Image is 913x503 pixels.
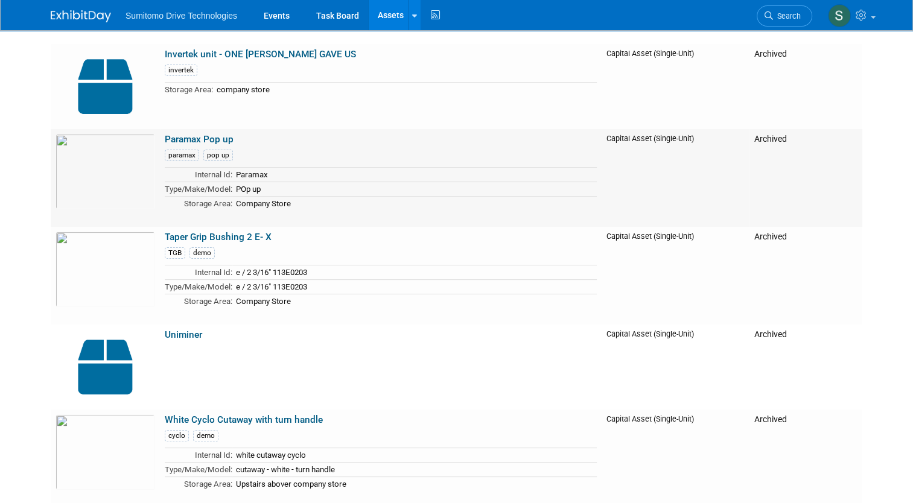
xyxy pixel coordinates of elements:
td: Capital Asset (Single-Unit) [602,227,749,324]
td: Capital Asset (Single-Unit) [602,44,749,129]
td: Upstairs abover company store [232,476,597,490]
a: Search [757,5,812,27]
span: Search [773,11,801,21]
td: cutaway - white - turn handle [232,462,597,476]
img: ExhibitDay [51,10,111,22]
a: Paramax Pop up [165,134,234,145]
a: Invertek unit - ONE [PERSON_NAME] GAVE US [165,49,356,60]
div: Archived [754,134,857,145]
div: paramax [165,150,199,161]
span: Storage Area: [184,199,232,208]
td: Type/Make/Model: [165,182,232,196]
td: Company Store [232,294,597,308]
span: Storage Area: [165,85,213,94]
div: demo [193,430,218,441]
td: e / 2 3/16" 113E0203 [232,279,597,294]
span: Storage Area: [184,479,232,489]
div: invertek [165,65,197,76]
img: Capital-Asset-Icon-2.png [56,329,155,405]
td: company store [213,83,597,96]
div: TGB [165,247,185,259]
div: pop up [203,150,233,161]
div: Archived [754,329,857,340]
td: Internal Id: [165,448,232,463]
span: Sumitomo Drive Technologies [126,11,237,21]
img: Capital-Asset-Icon-2.png [56,49,155,124]
td: Type/Make/Model: [165,279,232,294]
td: Type/Make/Model: [165,462,232,476]
td: Capital Asset (Single-Unit) [602,324,749,410]
a: White Cyclo Cutaway with turn handle [165,414,323,425]
img: SMA Team [828,4,851,27]
td: Internal Id: [165,265,232,280]
td: Internal Id: [165,168,232,182]
td: Capital Asset (Single-Unit) [602,129,749,227]
a: Uniminer [165,329,202,340]
div: Archived [754,232,857,242]
span: Storage Area: [184,297,232,306]
div: Archived [754,49,857,60]
td: Company Store [232,196,597,210]
div: demo [189,247,215,259]
div: Archived [754,414,857,425]
div: cyclo [165,430,189,441]
td: POp up [232,182,597,196]
td: Paramax [232,168,597,182]
td: e / 2 3/16" 113E0203 [232,265,597,280]
a: Taper Grip Bushing 2 E- X [165,232,272,242]
td: white cutaway cyclo [232,448,597,463]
